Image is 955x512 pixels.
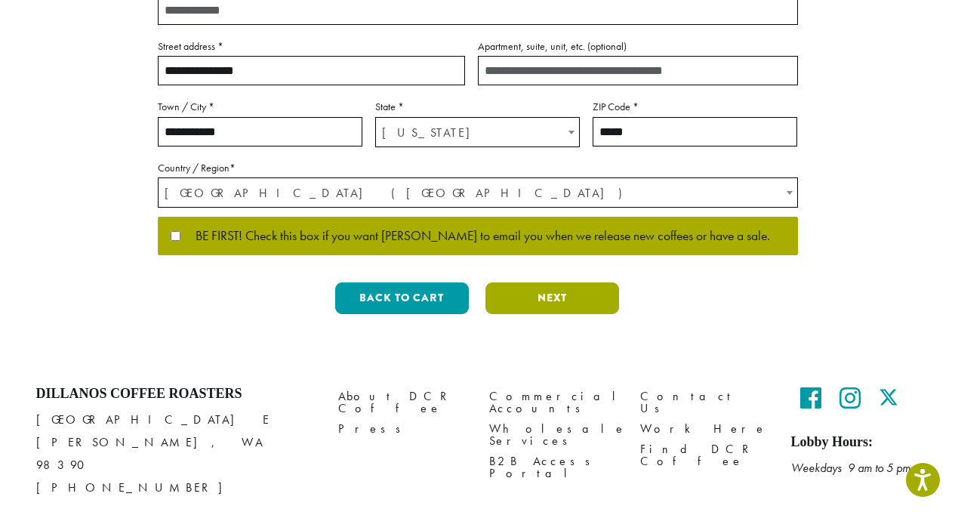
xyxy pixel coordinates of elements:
a: Find DCR Coffee [640,440,769,472]
span: Country / Region [158,177,798,208]
h4: Dillanos Coffee Roasters [36,386,316,403]
a: Commercial Accounts [489,386,618,418]
a: Contact Us [640,386,769,418]
em: Weekdays 9 am to 5 pm [791,460,910,476]
a: About DCR Coffee [338,386,467,418]
button: Next [485,282,619,314]
label: Apartment, suite, unit, etc. [478,37,798,56]
input: BE FIRST! Check this box if you want [PERSON_NAME] to email you when we release new coffees or ha... [171,231,180,241]
label: Street address [158,37,465,56]
span: Oregon [376,118,579,147]
a: Press [338,419,467,440]
label: ZIP Code [593,97,797,116]
a: Wholesale Services [489,419,618,452]
button: Back to cart [335,282,469,314]
p: [GEOGRAPHIC_DATA] E [PERSON_NAME], WA 98390 [PHONE_NUMBER] [36,409,316,499]
label: Town / City [158,97,362,116]
span: State [375,117,580,147]
a: Work Here [640,419,769,440]
span: BE FIRST! Check this box if you want [PERSON_NAME] to email you when we release new coffees or ha... [180,230,770,243]
h5: Lobby Hours: [791,434,920,451]
span: (optional) [587,39,627,53]
label: State [375,97,580,116]
a: B2B Access Portal [489,452,618,484]
span: United States (US) [159,178,797,208]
